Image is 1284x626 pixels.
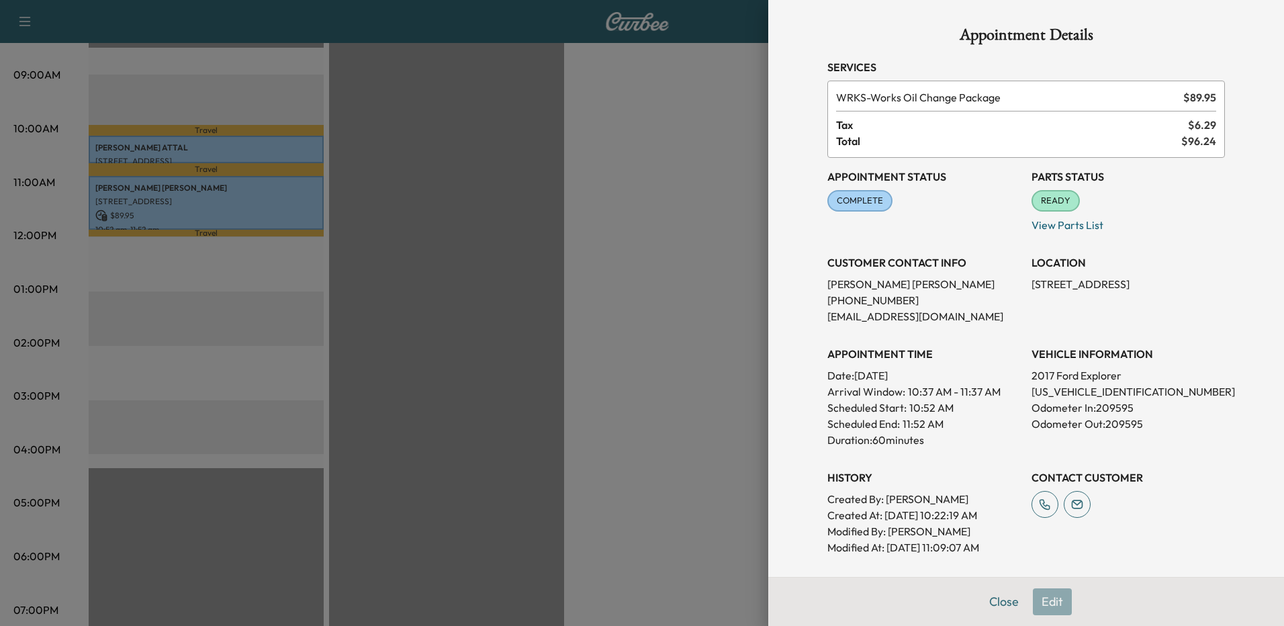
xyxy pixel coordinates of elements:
[827,416,900,432] p: Scheduled End:
[1031,384,1225,400] p: [US_VEHICLE_IDENTIFICATION_NUMBER]
[827,367,1021,384] p: Date: [DATE]
[827,469,1021,486] h3: History
[1188,117,1216,133] span: $ 6.29
[827,308,1021,324] p: [EMAIL_ADDRESS][DOMAIN_NAME]
[827,507,1021,523] p: Created At : [DATE] 10:22:19 AM
[1031,276,1225,292] p: [STREET_ADDRESS]
[827,539,1021,555] p: Modified At : [DATE] 11:09:07 AM
[836,133,1181,149] span: Total
[1183,89,1216,105] span: $ 89.95
[827,292,1021,308] p: [PHONE_NUMBER]
[1031,400,1225,416] p: Odometer In: 209595
[903,416,944,432] p: 11:52 AM
[1031,255,1225,271] h3: LOCATION
[827,59,1225,75] h3: Services
[1181,133,1216,149] span: $ 96.24
[827,276,1021,292] p: [PERSON_NAME] [PERSON_NAME]
[1033,194,1079,208] span: READY
[827,432,1021,448] p: Duration: 60 minutes
[908,384,1001,400] span: 10:37 AM - 11:37 AM
[1031,346,1225,362] h3: VEHICLE INFORMATION
[827,27,1225,48] h1: Appointment Details
[1031,212,1225,233] p: View Parts List
[827,346,1021,362] h3: APPOINTMENT TIME
[829,194,891,208] span: COMPLETE
[909,400,954,416] p: 10:52 AM
[1031,469,1225,486] h3: CONTACT CUSTOMER
[1031,367,1225,384] p: 2017 Ford Explorer
[980,588,1027,615] button: Close
[827,491,1021,507] p: Created By : [PERSON_NAME]
[827,523,1021,539] p: Modified By : [PERSON_NAME]
[827,400,907,416] p: Scheduled Start:
[836,89,1178,105] span: Works Oil Change Package
[1031,416,1225,432] p: Odometer Out: 209595
[827,169,1021,185] h3: Appointment Status
[827,384,1021,400] p: Arrival Window:
[836,117,1188,133] span: Tax
[827,255,1021,271] h3: CUSTOMER CONTACT INFO
[1031,169,1225,185] h3: Parts Status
